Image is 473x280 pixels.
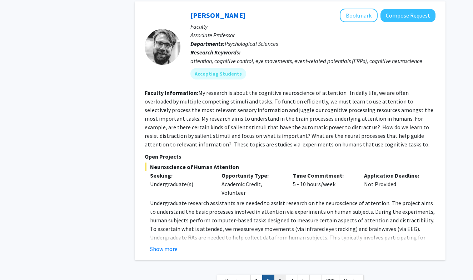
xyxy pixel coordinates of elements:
p: Application Deadline: [364,171,425,180]
p: Time Commitment: [293,171,354,180]
button: Compose Request to Nicholas Gaspelin [380,9,435,22]
iframe: Chat [5,248,30,275]
b: Faculty Information: [145,89,198,96]
p: Opportunity Type: [221,171,282,180]
p: Faculty [190,22,435,31]
p: Open Projects [145,152,435,161]
p: Undergraduate research assistants are needed to assist research on the neuroscience of attention.... [150,199,435,267]
mat-chip: Accepting Students [190,68,246,79]
span: Neuroscience of Human Attention [145,163,435,171]
div: attention, cognitive control, eye movements, event-related potentials (ERPs), cognitive neuroscience [190,57,435,65]
span: Psychological Sciences [225,40,278,47]
button: Show more [150,245,178,253]
fg-read-more: My research is about the cognitive neuroscience of attention. In daily life, we are often overloa... [145,89,433,148]
div: Undergraduate(s) [150,180,211,188]
p: Seeking: [150,171,211,180]
div: 5 - 10 hours/week [288,171,359,197]
div: Academic Credit, Volunteer [216,171,288,197]
a: [PERSON_NAME] [190,11,245,20]
b: Research Keywords: [190,49,241,56]
button: Add Nicholas Gaspelin to Bookmarks [340,9,378,22]
b: Departments: [190,40,225,47]
div: Not Provided [359,171,430,197]
p: Associate Professor [190,31,435,39]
